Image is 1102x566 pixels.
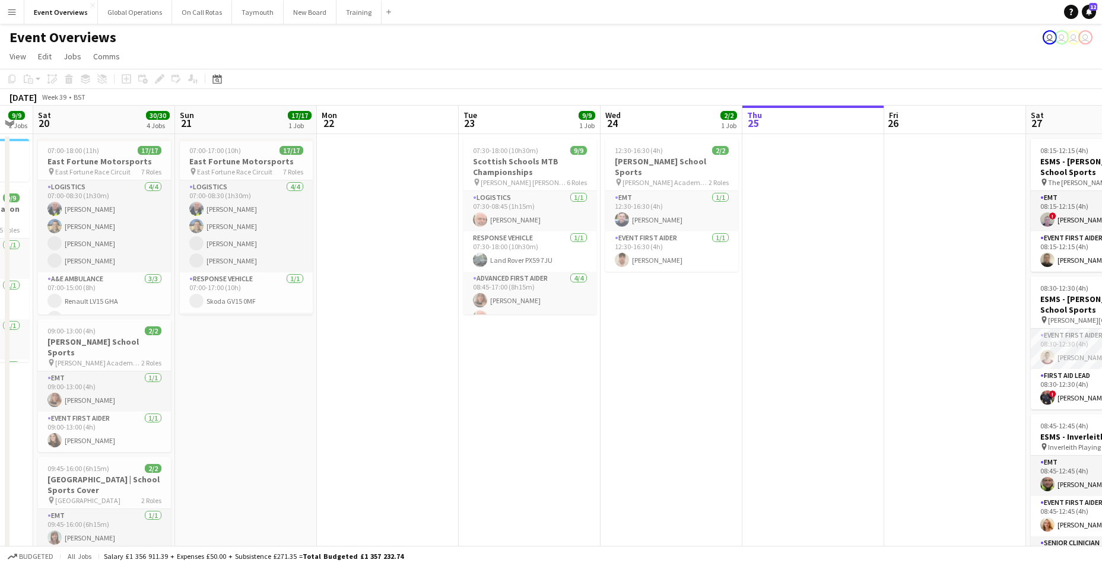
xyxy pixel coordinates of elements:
app-user-avatar: Operations Team [1066,30,1081,44]
app-job-card: 07:30-18:00 (10h30m)9/9Scottish Schools MTB Championships [PERSON_NAME] [PERSON_NAME]6 RolesLogis... [463,139,596,314]
span: East Fortune Race Circuit [197,167,272,176]
span: Wed [605,110,621,120]
span: 08:15-12:15 (4h) [1040,146,1088,155]
span: 9/9 [579,111,595,120]
button: Training [336,1,382,24]
app-card-role: Logistics4/407:00-08:30 (1h30m)[PERSON_NAME][PERSON_NAME][PERSON_NAME][PERSON_NAME] [180,180,313,272]
span: 08:45-12:45 (4h) [1040,421,1088,430]
span: 17/17 [288,111,312,120]
span: Week 39 [39,93,69,101]
span: 9/9 [3,193,20,202]
span: Thu [747,110,762,120]
app-user-avatar: Operations Team [1078,30,1093,44]
span: 2 Roles [709,178,729,187]
span: Sun [180,110,194,120]
span: 9/9 [570,146,587,155]
span: Comms [93,51,120,62]
div: 1 Job [721,121,736,130]
h1: Event Overviews [9,28,116,46]
app-card-role: Logistics1/107:30-08:45 (1h15m)[PERSON_NAME] [463,191,596,231]
a: Jobs [59,49,86,64]
span: 12:30-16:30 (4h) [615,146,663,155]
button: Event Overviews [24,1,98,24]
app-job-card: 07:00-18:00 (11h)17/17East Fortune Motorsports East Fortune Race Circuit7 RolesLogistics4/407:00-... [38,139,171,314]
span: 2/2 [145,464,161,473]
span: All jobs [65,552,94,561]
h3: East Fortune Motorsports [180,156,313,167]
app-card-role: Response Vehicle1/107:30-18:00 (10h30m)Land Rover PX59 7JU [463,231,596,272]
app-card-role: EMT1/109:45-16:00 (6h15m)[PERSON_NAME] [38,509,171,549]
app-card-role: Event First Aider1/112:30-16:30 (4h)[PERSON_NAME] [605,231,738,272]
span: 23 [462,116,477,130]
span: Tue [463,110,477,120]
app-card-role: EMT1/109:00-13:00 (4h)[PERSON_NAME] [38,371,171,412]
div: [DATE] [9,91,37,103]
span: 27 [1029,116,1044,130]
app-card-role: Logistics4/407:00-08:30 (1h30m)[PERSON_NAME][PERSON_NAME][PERSON_NAME][PERSON_NAME] [38,180,171,272]
span: Fri [889,110,898,120]
app-user-avatar: Jackie Tolland [1043,30,1057,44]
h3: Scottish Schools MTB Championships [463,156,596,177]
span: 7 Roles [141,167,161,176]
span: Mon [322,110,337,120]
span: 17/17 [138,146,161,155]
button: Taymouth [232,1,284,24]
h3: [PERSON_NAME] School Sports [605,156,738,177]
span: Sat [38,110,51,120]
button: On Call Rotas [172,1,232,24]
a: Comms [88,49,125,64]
span: 30/30 [146,111,170,120]
span: [PERSON_NAME] Academy Playing Fields [623,178,709,187]
span: 22 [320,116,337,130]
span: View [9,51,26,62]
span: Edit [38,51,52,62]
app-user-avatar: Operations Team [1055,30,1069,44]
span: ! [1049,390,1056,398]
h3: East Fortune Motorsports [38,156,171,167]
a: Edit [33,49,56,64]
div: 2 Jobs [9,121,27,130]
app-job-card: 12:30-16:30 (4h)2/2[PERSON_NAME] School Sports [PERSON_NAME] Academy Playing Fields2 RolesEMT1/11... [605,139,738,272]
app-card-role: EMT1/112:30-16:30 (4h)[PERSON_NAME] [605,191,738,231]
span: 6 Roles [567,178,587,187]
span: 08:30-12:30 (4h) [1040,284,1088,292]
app-card-role: A&E Ambulance3/307:00-15:00 (8h)Renault LV15 GHAFIAT DX64 AOA [38,272,171,347]
div: 4 Jobs [147,121,169,130]
span: 20 [36,116,51,130]
a: View [5,49,31,64]
span: 07:00-17:00 (10h) [189,146,241,155]
span: 2/2 [145,326,161,335]
app-card-role: Response Vehicle1/107:00-17:00 (10h)Skoda GV15 0MF [180,272,313,313]
a: 12 [1082,5,1096,19]
h3: [GEOGRAPHIC_DATA] | School Sports Cover [38,474,171,495]
div: 1 Job [579,121,595,130]
span: Jobs [63,51,81,62]
span: East Fortune Race Circuit [55,167,131,176]
div: Salary £1 356 911.39 + Expenses £50.00 + Subsistence £271.35 = [104,552,404,561]
div: BST [74,93,85,101]
app-card-role: Event First Aider1/109:00-13:00 (4h)[PERSON_NAME] [38,412,171,452]
button: New Board [284,1,336,24]
span: 09:45-16:00 (6h15m) [47,464,109,473]
span: 7 Roles [283,167,303,176]
span: 24 [604,116,621,130]
span: [PERSON_NAME] [PERSON_NAME] [481,178,567,187]
button: Global Operations [98,1,172,24]
span: 2/2 [712,146,729,155]
span: Sat [1031,110,1044,120]
span: ! [1049,212,1056,220]
div: 1 Job [288,121,311,130]
span: Budgeted [19,552,53,561]
span: 07:00-18:00 (11h) [47,146,99,155]
span: 2 Roles [141,358,161,367]
app-job-card: 07:00-17:00 (10h)17/17East Fortune Motorsports East Fortune Race Circuit7 RolesLogistics4/407:00-... [180,139,313,314]
app-job-card: 09:00-13:00 (4h)2/2[PERSON_NAME] School Sports [PERSON_NAME] Academy Playing Fields2 RolesEMT1/10... [38,319,171,452]
h3: [PERSON_NAME] School Sports [38,336,171,358]
span: 25 [745,116,762,130]
span: Total Budgeted £1 357 232.74 [303,552,404,561]
span: [GEOGRAPHIC_DATA] [55,496,120,505]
